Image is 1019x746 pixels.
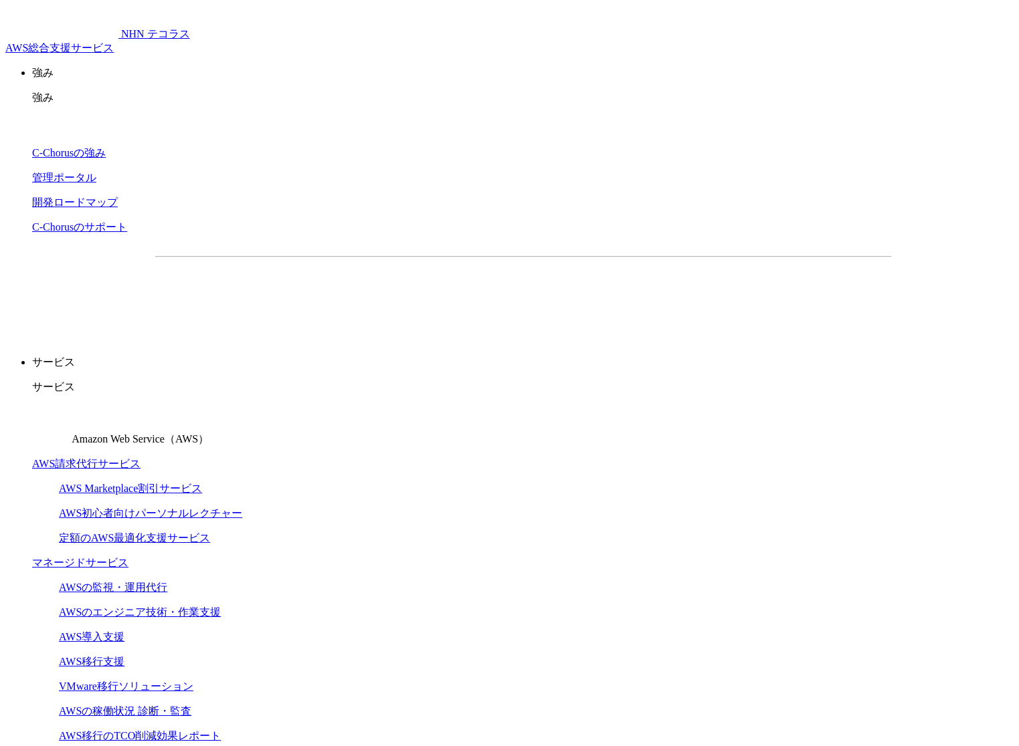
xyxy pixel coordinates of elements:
[32,221,127,233] a: C-Chorusのサポート
[32,380,1014,394] p: サービス
[59,483,202,494] a: AWS Marketplace割引サービス
[32,557,128,568] a: マネージドサービス
[59,606,221,618] a: AWSのエンジニア技術・作業支援
[32,91,1014,105] p: 強み
[59,532,210,543] a: 定額のAWS最適化支援サービス
[530,278,745,312] a: まずは相談する
[32,356,1014,370] p: サービス
[32,197,118,208] a: 開発ロードマップ
[5,5,118,37] img: AWS総合支援サービス C-Chorus
[59,730,221,741] a: AWS移行のTCO削減効果レポート
[32,458,141,469] a: AWS請求代行サービス
[59,705,191,717] a: AWSの稼働状況 診断・監査
[59,582,167,593] a: AWSの監視・運用代行
[72,433,209,445] span: Amazon Web Service（AWS）
[59,656,124,667] a: AWS移行支援
[59,631,124,642] a: AWS導入支援
[32,172,96,183] a: 管理ポータル
[5,28,190,53] a: AWS総合支援サービス C-Chorus NHN テコラスAWS総合支援サービス
[32,147,106,158] a: C-Chorusの強み
[32,405,70,443] img: Amazon Web Service（AWS）
[59,680,193,692] a: VMware移行ソリューション
[301,278,517,312] a: 資料を請求する
[59,507,242,519] a: AWS初心者向けパーソナルレクチャー
[32,66,1014,80] p: 強み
